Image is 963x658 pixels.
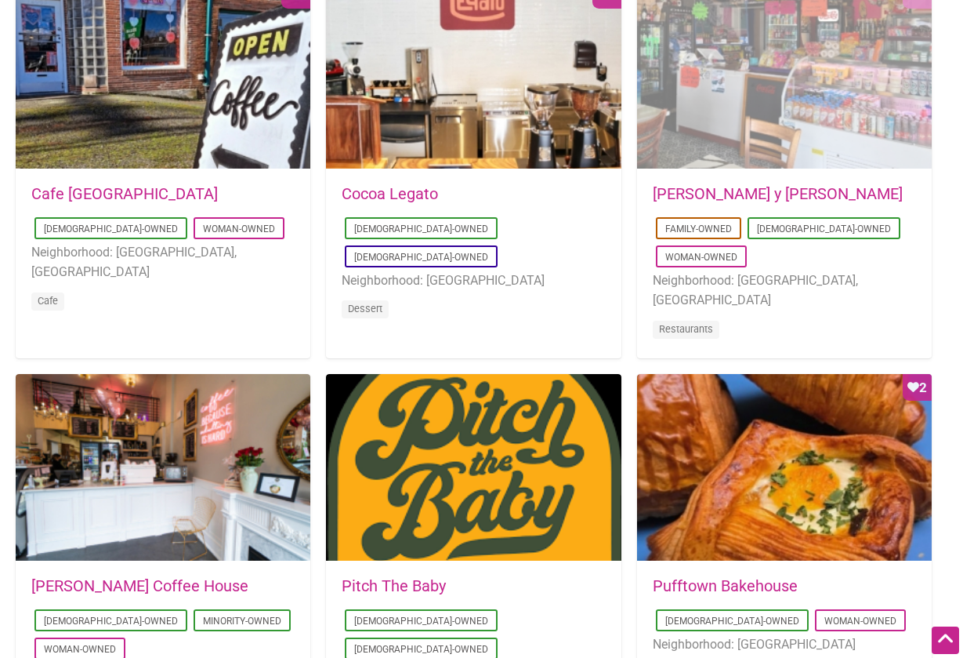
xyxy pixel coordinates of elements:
[203,616,281,627] a: Minority-Owned
[44,644,116,655] a: Woman-Owned
[342,184,438,203] a: Cocoa Legato
[342,271,605,291] li: Neighborhood: [GEOGRAPHIC_DATA]
[203,224,275,234] a: Woman-Owned
[31,576,248,595] a: [PERSON_NAME] Coffee House
[354,224,488,234] a: [DEMOGRAPHIC_DATA]-Owned
[665,616,799,627] a: [DEMOGRAPHIC_DATA]-Owned
[354,252,488,263] a: [DEMOGRAPHIC_DATA]-Owned
[31,242,295,282] li: Neighborhood: [GEOGRAPHIC_DATA], [GEOGRAPHIC_DATA]
[653,184,903,203] a: [PERSON_NAME] y [PERSON_NAME]
[44,224,178,234] a: [DEMOGRAPHIC_DATA]-Owned
[665,252,737,263] a: Woman-Owned
[653,634,916,655] li: Neighborhood: [GEOGRAPHIC_DATA]
[932,627,959,654] div: Scroll Back to Top
[31,184,218,203] a: Cafe [GEOGRAPHIC_DATA]
[38,295,58,307] a: Cafe
[348,303,382,314] a: Dessert
[342,576,446,595] a: Pitch The Baby
[824,616,896,627] a: Woman-Owned
[659,323,713,335] a: Restaurants
[653,271,916,311] li: Neighborhood: [GEOGRAPHIC_DATA], [GEOGRAPHIC_DATA]
[354,644,488,655] a: [DEMOGRAPHIC_DATA]-Owned
[653,576,798,595] a: Pufftown Bakehouse
[354,616,488,627] a: [DEMOGRAPHIC_DATA]-Owned
[665,224,732,234] a: Family-Owned
[757,224,891,234] a: [DEMOGRAPHIC_DATA]-Owned
[44,616,178,627] a: [DEMOGRAPHIC_DATA]-Owned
